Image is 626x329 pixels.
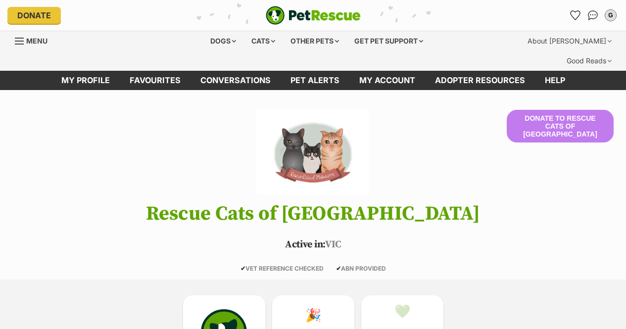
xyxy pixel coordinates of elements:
icon: ✔ [336,265,341,272]
a: Menu [15,31,54,49]
div: G [606,10,616,20]
div: Other pets [284,31,346,51]
a: conversations [191,71,281,90]
a: Pet alerts [281,71,349,90]
button: My account [603,7,619,23]
div: Dogs [203,31,243,51]
button: Donate to Rescue Cats of [GEOGRAPHIC_DATA] [507,110,614,142]
img: Rescue Cats of Melbourne [256,110,369,194]
a: PetRescue [266,6,361,25]
div: Good Reads [560,51,619,71]
img: chat-41dd97257d64d25036548639549fe6c8038ab92f7586957e7f3b1b290dea8141.svg [588,10,598,20]
a: My profile [51,71,120,90]
span: Active in: [285,238,325,251]
div: Get pet support [347,31,430,51]
a: Adopter resources [425,71,535,90]
img: logo-e224e6f780fb5917bec1dbf3a21bbac754714ae5b6737aabdf751b685950b380.svg [266,6,361,25]
a: Favourites [567,7,583,23]
a: Favourites [120,71,191,90]
div: 🎉 [305,308,321,323]
div: About [PERSON_NAME] [521,31,619,51]
ul: Account quick links [567,7,619,23]
div: 💚 [394,304,410,319]
a: Help [535,71,575,90]
a: Conversations [585,7,601,23]
div: Cats [244,31,282,51]
icon: ✔ [241,265,245,272]
span: Menu [26,37,48,45]
span: ABN PROVIDED [336,265,386,272]
a: Donate [7,7,61,24]
span: VET REFERENCE CHECKED [241,265,324,272]
a: My account [349,71,425,90]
